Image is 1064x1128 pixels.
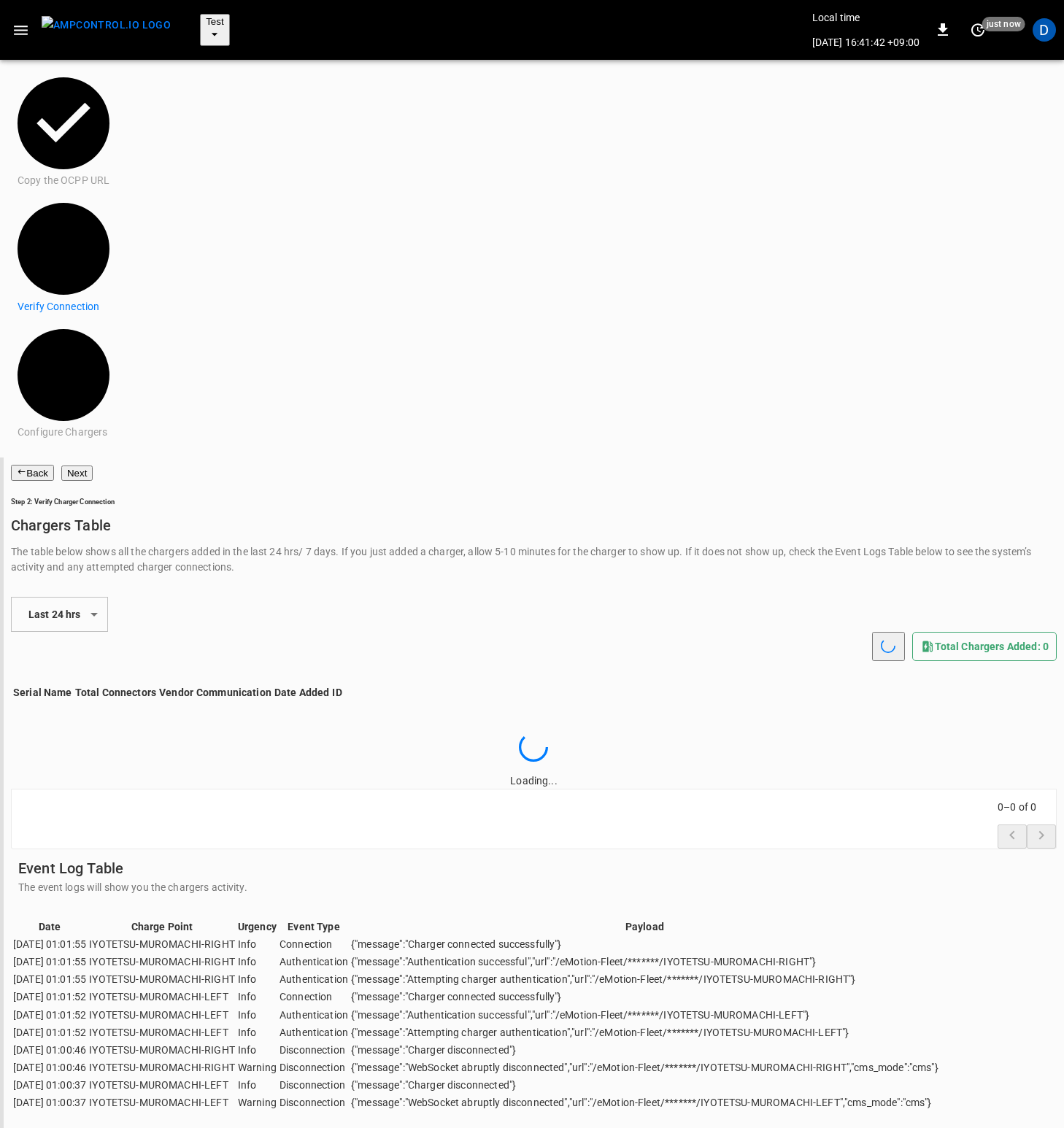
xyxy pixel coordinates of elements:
[982,17,1025,31] span: just now
[88,954,236,970] td: IYOTETSU-MUROMACHI-RIGHT
[88,936,236,952] td: IYOTETSU-MUROMACHI-RIGHT
[11,465,54,481] button: Back
[279,1077,349,1093] td: Disconnection
[279,971,349,987] td: Authentication
[279,989,349,1005] td: Connection
[350,1059,939,1075] td: {"message":"WebSocket abruptly disconnected","url":"/eMotion-Fleet/*******/IYOTETSU-MUROMACHI-RIG...
[11,514,1057,537] h6: Chargers Table
[510,775,557,787] span: Loading...
[12,1024,87,1040] td: [DATE] 01:01:52
[48,344,79,406] text: 3
[998,800,1056,814] p: 0–0 of 0
[237,936,277,952] td: Info
[11,683,344,702] table: charger table
[912,632,1057,661] div: Total chargers added: 0
[1033,18,1056,42] div: profile-icon
[88,1024,236,1040] td: IYOTETSU-MUROMACHI-LEFT
[158,684,194,700] th: Vendor
[350,919,939,935] th: Payload
[350,1024,939,1040] td: {"message":"Attempting charger authentication","url":"/eMotion-Fleet/*******/IYOTETSU-MUROMACHI-L...
[279,1042,349,1058] td: Disconnection
[200,14,229,46] button: Test
[42,16,171,34] img: ampcontrol.io logo
[88,1059,236,1075] td: IYOTETSU-MUROMACHI-RIGHT
[88,1094,236,1110] td: IYOTETSU-MUROMACHI-LEFT
[12,919,87,935] th: Date
[88,1007,236,1023] td: IYOTETSU-MUROMACHI-LEFT
[12,989,87,1005] td: [DATE] 01:01:52
[350,936,939,952] td: {"message":"Charger connected successfully"}
[1027,824,1056,849] button: Go to next page
[88,1042,236,1058] td: IYOTETSU-MUROMACHI-RIGHT
[350,1042,939,1058] td: {"message":"Charger disconnected"}
[12,1059,87,1075] td: [DATE] 01:00:46
[998,824,1027,849] button: Go to previous page
[350,1077,939,1093] td: {"message":"Charger disconnected"}
[18,880,1049,895] p: The event logs will show you the chargers activity.
[279,1024,349,1040] td: Authentication
[36,12,177,48] button: menu
[279,1094,349,1110] td: Disconnection
[48,217,79,280] text: 2
[237,954,277,970] td: Info
[350,989,939,1005] td: {"message":"Charger connected successfully"}
[279,919,349,935] th: Event Type
[12,684,73,700] th: Serial Name
[237,1077,277,1093] td: Info
[350,971,939,987] td: {"message":"Attempting charger authentication","url":"/eMotion-Fleet/*******/IYOTETSU-MUROMACHI-R...
[237,1059,277,1075] td: Warning
[61,466,93,481] button: Next
[12,936,87,952] td: [DATE] 01:01:55
[279,936,349,952] td: Connection
[88,1077,236,1093] td: IYOTETSU-MUROMACHI-LEFT
[11,497,1057,506] h6: Step 2: Verify Charger Connection
[18,857,1049,880] h6: Event Log Table
[206,16,223,27] span: Test
[88,919,236,935] th: Charge Point
[18,600,138,628] div: Last 24 hrs
[11,544,1057,575] p: The table below shows all the chargers added in the last 24 hrs/ 7 days. If you just added a char...
[350,1094,939,1110] td: {"message":"WebSocket abruptly disconnected","url":"/eMotion-Fleet/*******/IYOTETSU-MUROMACHI-LEF...
[11,917,941,1111] table: ocpp event logs table
[12,971,87,987] td: [DATE] 01:01:55
[12,954,87,970] td: [DATE] 01:01:55
[18,299,109,314] p: Verify Connection
[350,1007,939,1023] td: {"message":"Authentication successful","url":"/eMotion-Fleet/*******/IYOTETSU-MUROMACHI-LEFT"}
[18,173,109,188] p: Copy the OCPP URL
[279,1007,349,1023] td: Authentication
[237,919,277,935] th: Urgency
[812,35,920,50] p: [DATE] 16:41:42 +09:00
[237,989,277,1005] td: Info
[279,954,349,970] td: Authentication
[274,684,331,700] th: Date Added
[196,684,272,700] th: Communication
[88,971,236,987] td: IYOTETSU-MUROMACHI-RIGHT
[12,1077,87,1093] td: [DATE] 01:00:37
[279,1059,349,1075] td: Disconnection
[331,684,342,700] th: ID
[88,989,236,1005] td: IYOTETSU-MUROMACHI-LEFT
[12,1042,87,1058] td: [DATE] 01:00:46
[966,18,990,42] button: set refresh interval
[74,684,157,700] th: Total Connectors
[12,1094,87,1110] td: [DATE] 01:00:37
[812,10,920,25] p: Local time
[18,425,109,440] p: Configure Chargers
[237,1024,277,1040] td: Info
[12,1007,87,1023] td: [DATE] 01:01:52
[350,954,939,970] td: {"message":"Authentication successful","url":"/eMotion-Fleet/*******/IYOTETSU-MUROMACHI-RIGHT"}
[237,1094,277,1110] td: Warning
[237,1042,277,1058] td: Info
[237,971,277,987] td: Info
[237,1007,277,1023] td: Info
